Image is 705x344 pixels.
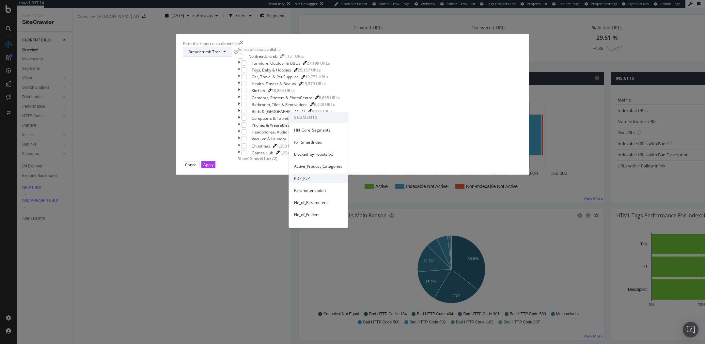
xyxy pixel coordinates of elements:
span: Active_Product_Categories [294,163,342,169]
div: Headphones, Audio & Music [252,129,303,135]
div: 19,772 URLs [305,74,328,80]
span: SEGMENTS [289,112,348,123]
div: 3,174 URLs [312,109,333,114]
div: Toys, Baby & Hobbies [252,67,291,73]
div: Bathroom, Tiles & Renovations [252,102,307,107]
span: HN_Core_Segments [294,127,342,133]
button: Apply [201,161,215,168]
button: Breadcrumb Tree [183,47,231,57]
div: No Breadcrumb [248,54,277,59]
button: Cancel [183,161,200,168]
span: Parameterization [294,187,342,193]
div: times [240,41,243,46]
div: Phones & Wearables [252,122,290,128]
span: No_of_Parameters [294,199,342,205]
div: 1,280 URLs [277,143,298,149]
span: for_SmartIndex [294,139,342,145]
div: Furniture, Outdoor & BBQs [252,60,300,66]
div: 25,157 URLs [298,67,321,73]
span: No_of_Folders [294,211,342,217]
span: Show 15 more [238,156,262,161]
div: 6,440 URLs [314,102,335,107]
div: Christmas [252,143,270,149]
div: Filter the report on a dimension [183,41,240,46]
div: 1,234 URLs [280,150,301,156]
div: Cameras, Printers & PhotoCentre [252,95,312,101]
div: 8,665 URLs [319,95,340,101]
div: Vacuum & Laundry [252,136,286,142]
div: modal [176,34,529,175]
div: Car, Travel & Pet Supplies [252,74,299,80]
div: 18,864 URLs [272,88,295,93]
div: Games Hub [252,150,273,156]
div: 19,579 URLs [303,81,326,86]
div: Open Intercom Messenger [683,322,698,337]
div: 27,199 URLs [307,60,330,66]
div: Select all data available [238,47,340,52]
div: Beds & [GEOGRAPHIC_DATA] [252,109,305,114]
div: 1,151 URLs [284,54,304,59]
span: Breadcrumb Tree [188,49,221,55]
span: blocked_by_robots.txt [294,151,342,157]
div: Kitchen [252,88,265,93]
span: PDP_PLP [294,175,342,181]
div: Apply [203,162,213,167]
div: Health, Fitness & Beauty [252,81,296,86]
span: ( 15 / 372 ) [262,156,277,161]
div: Computers & Tablets [252,116,290,121]
div: Cancel [185,162,197,167]
span: Facets [294,224,342,229]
